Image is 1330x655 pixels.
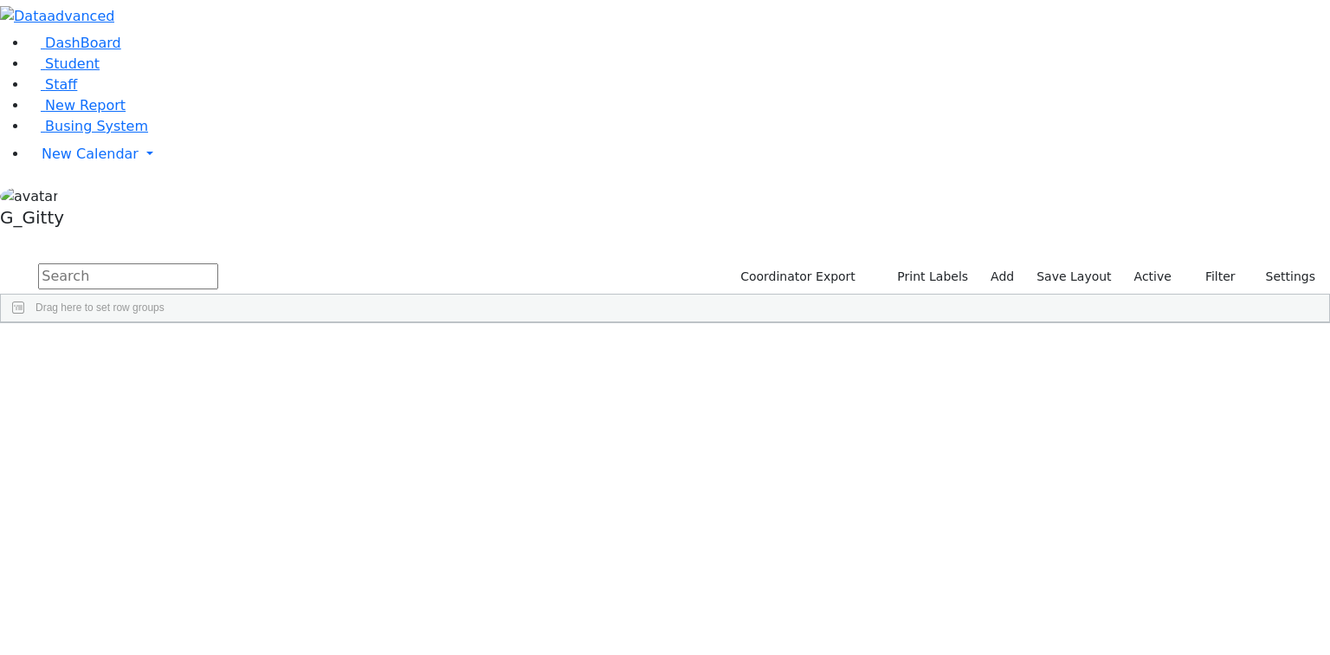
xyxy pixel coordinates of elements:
button: Save Layout [1029,263,1119,290]
span: New Calendar [42,146,139,162]
a: DashBoard [28,35,121,51]
span: Student [45,55,100,72]
a: New Report [28,97,126,113]
a: Busing System [28,118,148,134]
a: Student [28,55,100,72]
span: Busing System [45,118,148,134]
button: Filter [1183,263,1243,290]
span: Drag here to set row groups [36,302,165,314]
span: Staff [45,76,77,93]
button: Settings [1243,263,1323,290]
button: Coordinator Export [729,263,863,290]
label: Active [1127,263,1179,290]
input: Search [38,263,218,289]
span: New Report [45,97,126,113]
a: New Calendar [28,137,1330,172]
a: Add [983,263,1022,290]
a: Staff [28,76,77,93]
button: Print Labels [877,263,976,290]
span: DashBoard [45,35,121,51]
